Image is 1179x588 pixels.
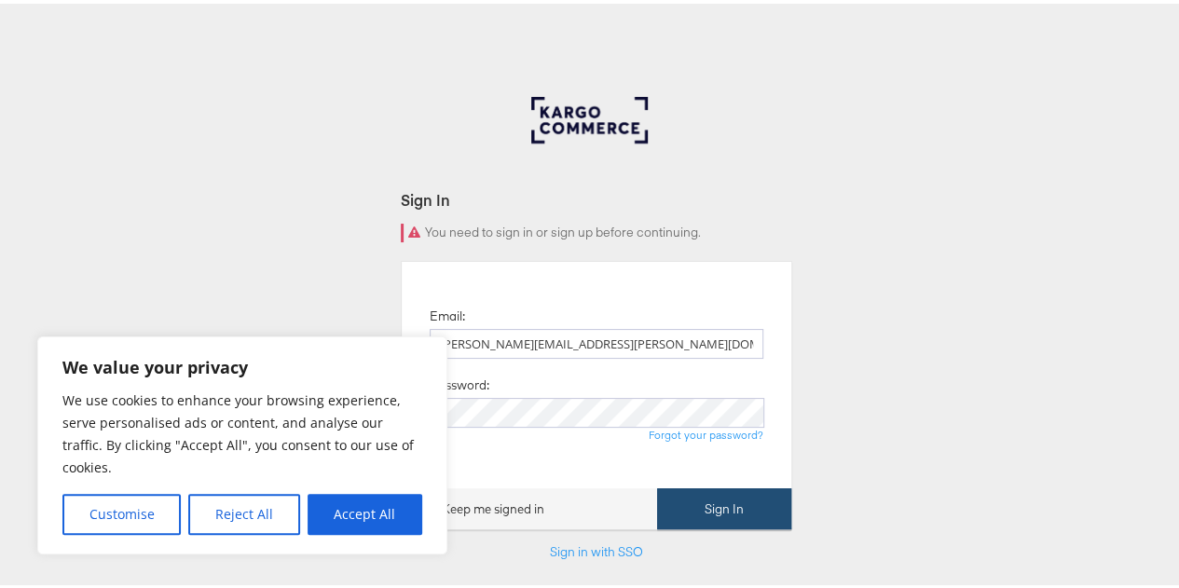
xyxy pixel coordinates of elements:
label: Email: [430,304,465,321]
p: We value your privacy [62,352,422,375]
button: Accept All [308,490,422,531]
label: Password: [430,373,489,390]
div: We value your privacy [37,333,447,551]
div: Sign In [401,185,792,207]
button: Sign In [657,485,791,526]
input: Email [430,325,763,355]
button: Reject All [188,490,299,531]
a: Sign in with SSO [550,540,643,556]
label: Keep me signed in [420,497,544,514]
div: You need to sign in or sign up before continuing. [401,220,792,239]
button: Customise [62,490,181,531]
a: Forgot your password? [649,424,763,438]
p: We use cookies to enhance your browsing experience, serve personalised ads or content, and analys... [62,386,422,475]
